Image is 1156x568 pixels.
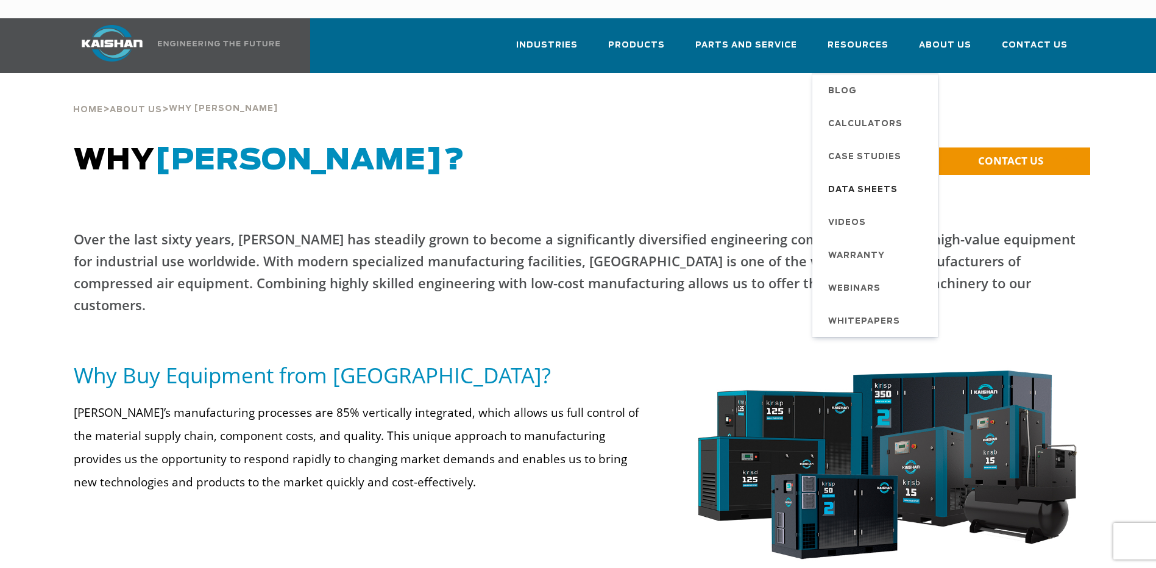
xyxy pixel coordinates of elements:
span: Industries [516,38,578,52]
span: Case Studies [828,147,901,168]
span: Whitepapers [828,311,900,332]
span: Parts and Service [695,38,797,52]
a: Warranty [816,238,938,271]
span: Videos [828,213,866,233]
span: Home [73,106,103,114]
span: Products [608,38,665,52]
a: Blog [816,74,938,107]
a: About Us [919,29,971,71]
a: Industries [516,29,578,71]
span: Warranty [828,246,885,266]
span: About Us [919,38,971,52]
a: About Us [110,104,162,115]
a: Videos [816,205,938,238]
div: > > [73,73,278,119]
h5: Why Buy Equipment from [GEOGRAPHIC_DATA]? [74,361,649,389]
span: Calculators [828,114,902,135]
span: Why [PERSON_NAME] [169,105,278,113]
span: CONTACT US [978,154,1043,168]
span: Data Sheets [828,180,898,201]
a: Contact Us [1002,29,1068,71]
a: Kaishan USA [66,18,282,73]
img: Engineering the future [158,41,280,46]
a: Home [73,104,103,115]
span: Contact Us [1002,38,1068,52]
a: Resources [828,29,888,71]
a: Case Studies [816,140,938,172]
a: Parts and Service [695,29,797,71]
a: Data Sheets [816,172,938,205]
span: Webinars [828,279,881,299]
a: Webinars [816,271,938,304]
a: Whitepapers [816,304,938,337]
span: Resources [828,38,888,52]
a: Calculators [816,107,938,140]
span: Blog [828,81,857,102]
a: Products [608,29,665,71]
span: WHY [74,146,465,176]
span: [PERSON_NAME]? [155,146,465,176]
p: [PERSON_NAME]’s manufacturing processes are 85% vertically integrated, which allows us full contr... [74,401,649,494]
img: kaishan logo [66,25,158,62]
a: CONTACT US [939,147,1090,175]
span: About Us [110,106,162,114]
p: Over the last sixty years, [PERSON_NAME] has steadily grown to become a significantly diversified... [74,228,1083,316]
